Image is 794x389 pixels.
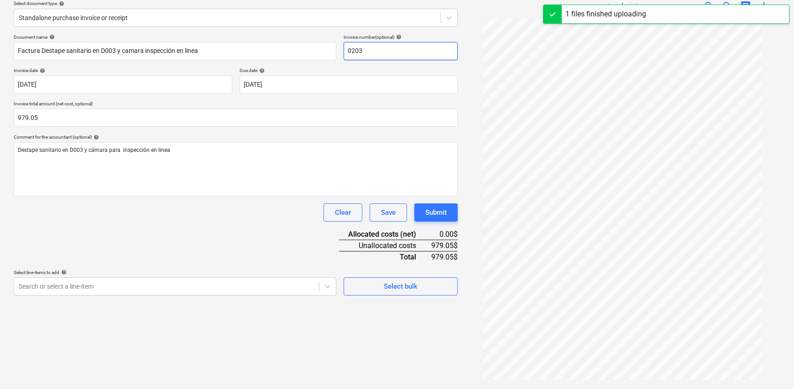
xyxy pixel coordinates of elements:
div: Comment for the accountant (optional) [14,134,458,140]
button: Submit [414,203,458,222]
iframe: Chat Widget [748,345,794,389]
span: Destape sanitario en D003 y cámara para inspección en linea [18,147,170,153]
div: Unallocated costs [339,240,431,251]
div: Document name [14,34,336,40]
div: Allocated costs (net) [339,229,431,240]
p: Invoice total amount (net cost, optional) [14,101,458,109]
span: help [59,270,67,275]
input: Invoice total amount (net cost, optional) [14,109,458,127]
span: help [394,34,402,40]
div: 979.05$ [431,251,458,262]
div: Widget de chat [748,345,794,389]
div: 0.00$ [431,229,458,240]
div: Save [381,207,396,218]
input: Invoice date not specified [14,75,232,93]
span: help [92,135,99,140]
button: Select bulk [344,277,458,296]
input: Invoice number [344,42,458,60]
span: help [57,1,64,6]
span: help [38,68,45,73]
div: Total [339,251,431,262]
div: 979.05$ [431,240,458,251]
div: Clear [335,207,351,218]
div: Select document type [14,0,458,6]
div: Invoice date [14,67,232,73]
div: Due date [240,67,458,73]
div: Submit [425,207,447,218]
button: Clear [324,203,362,222]
div: Select line-items to add [14,270,336,275]
div: Select bulk [384,280,418,292]
span: help [47,34,55,40]
input: Document name [14,42,336,60]
input: Due date not specified [240,75,458,93]
div: Invoice number (optional) [344,34,458,40]
span: help [257,68,265,73]
button: Save [370,203,407,222]
div: 1 files finished uploading [565,9,646,20]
